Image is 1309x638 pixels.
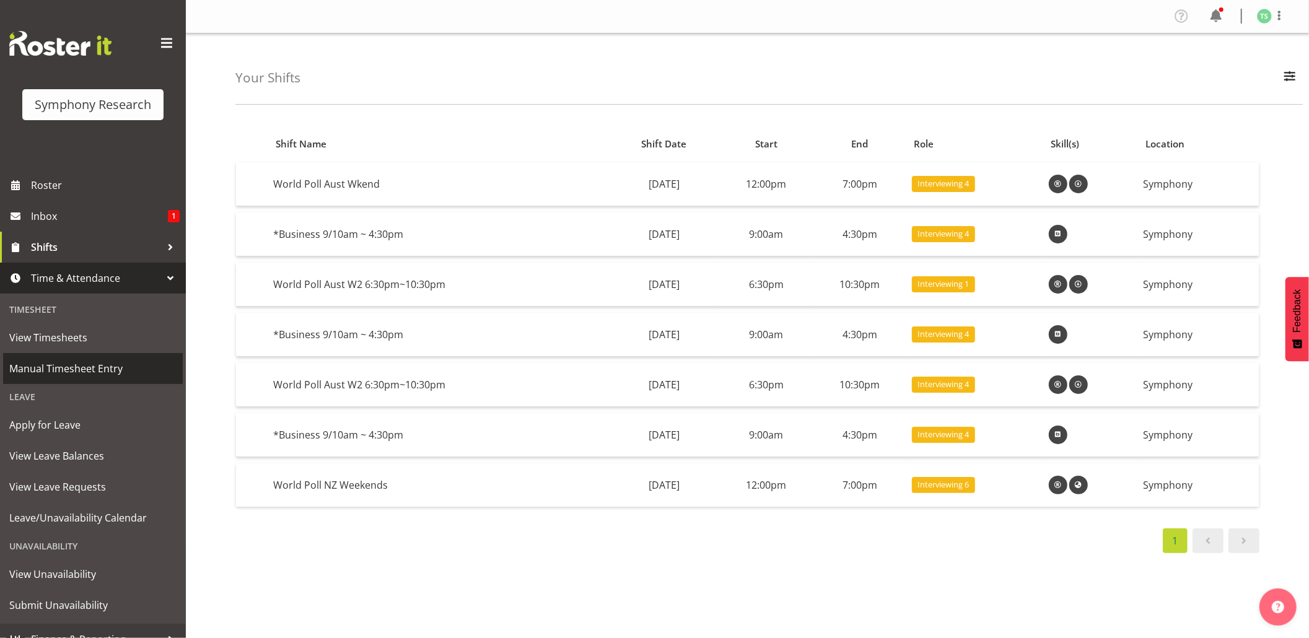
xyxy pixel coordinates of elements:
span: Start [755,137,777,151]
img: help-xxl-2.png [1272,601,1284,613]
div: Unavailability [3,533,183,559]
td: *Business 9/10am ~ 4:30pm [268,413,608,457]
td: *Business 9/10am ~ 4:30pm [268,313,608,357]
td: [DATE] [608,463,719,507]
span: View Leave Balances [9,447,177,465]
span: View Timesheets [9,328,177,347]
span: Time & Attendance [31,269,161,287]
td: [DATE] [608,363,719,407]
td: World Poll Aust W2 6:30pm~10:30pm [268,263,608,307]
td: 7:00pm [813,162,907,206]
td: Symphony [1139,212,1259,256]
td: Symphony [1139,463,1259,507]
td: 4:30pm [813,413,907,457]
span: Inbox [31,207,168,225]
td: 4:30pm [813,212,907,256]
td: World Poll Aust Wkend [268,162,608,206]
span: Interviewing 4 [917,378,969,390]
td: Symphony [1139,413,1259,457]
td: Symphony [1139,263,1259,307]
span: Leave/Unavailability Calendar [9,509,177,527]
a: Manual Timesheet Entry [3,353,183,384]
td: 7:00pm [813,463,907,507]
img: Rosterit website logo [9,31,112,56]
a: View Unavailability [3,559,183,590]
a: Leave/Unavailability Calendar [3,502,183,533]
span: Interviewing 4 [917,328,969,340]
td: World Poll Aust W2 6:30pm~10:30pm [268,363,608,407]
a: Submit Unavailability [3,590,183,621]
td: 10:30pm [813,263,907,307]
span: Feedback [1292,289,1303,333]
td: 9:00am [719,212,813,256]
span: View Unavailability [9,565,177,583]
td: [DATE] [608,263,719,307]
span: Interviewing 4 [917,429,969,440]
span: Interviewing 4 [917,178,969,190]
td: 9:00am [719,313,813,357]
span: Manual Timesheet Entry [9,359,177,378]
span: Shifts [31,238,161,256]
span: Location [1145,137,1184,151]
td: 9:00am [719,413,813,457]
td: 12:00pm [719,162,813,206]
span: Submit Unavailability [9,596,177,614]
td: [DATE] [608,212,719,256]
span: End [852,137,869,151]
td: World Poll NZ Weekends [268,463,608,507]
span: Interviewing 1 [917,278,969,290]
td: 4:30pm [813,313,907,357]
span: Apply for Leave [9,416,177,434]
td: Symphony [1139,363,1259,407]
td: [DATE] [608,162,719,206]
td: 6:30pm [719,263,813,307]
img: tanya-stebbing1954.jpg [1257,9,1272,24]
button: Filter Employees [1277,64,1303,92]
div: Timesheet [3,297,183,322]
span: View Leave Requests [9,478,177,496]
span: Shift Date [641,137,686,151]
td: 12:00pm [719,463,813,507]
span: Skill(s) [1051,137,1079,151]
div: Symphony Research [35,95,151,114]
a: View Timesheets [3,322,183,353]
td: Symphony [1139,313,1259,357]
span: Role [914,137,934,151]
td: [DATE] [608,313,719,357]
div: Leave [3,384,183,409]
span: Interviewing 4 [917,228,969,240]
a: View Leave Requests [3,471,183,502]
td: 10:30pm [813,363,907,407]
span: Roster [31,176,180,194]
span: Shift Name [276,137,326,151]
span: 1 [168,210,180,222]
td: [DATE] [608,413,719,457]
a: View Leave Balances [3,440,183,471]
td: 6:30pm [719,363,813,407]
td: Symphony [1139,162,1259,206]
td: *Business 9/10am ~ 4:30pm [268,212,608,256]
a: Apply for Leave [3,409,183,440]
h4: Your Shifts [235,71,300,85]
span: Interviewing 6 [917,479,969,491]
button: Feedback - Show survey [1285,277,1309,361]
